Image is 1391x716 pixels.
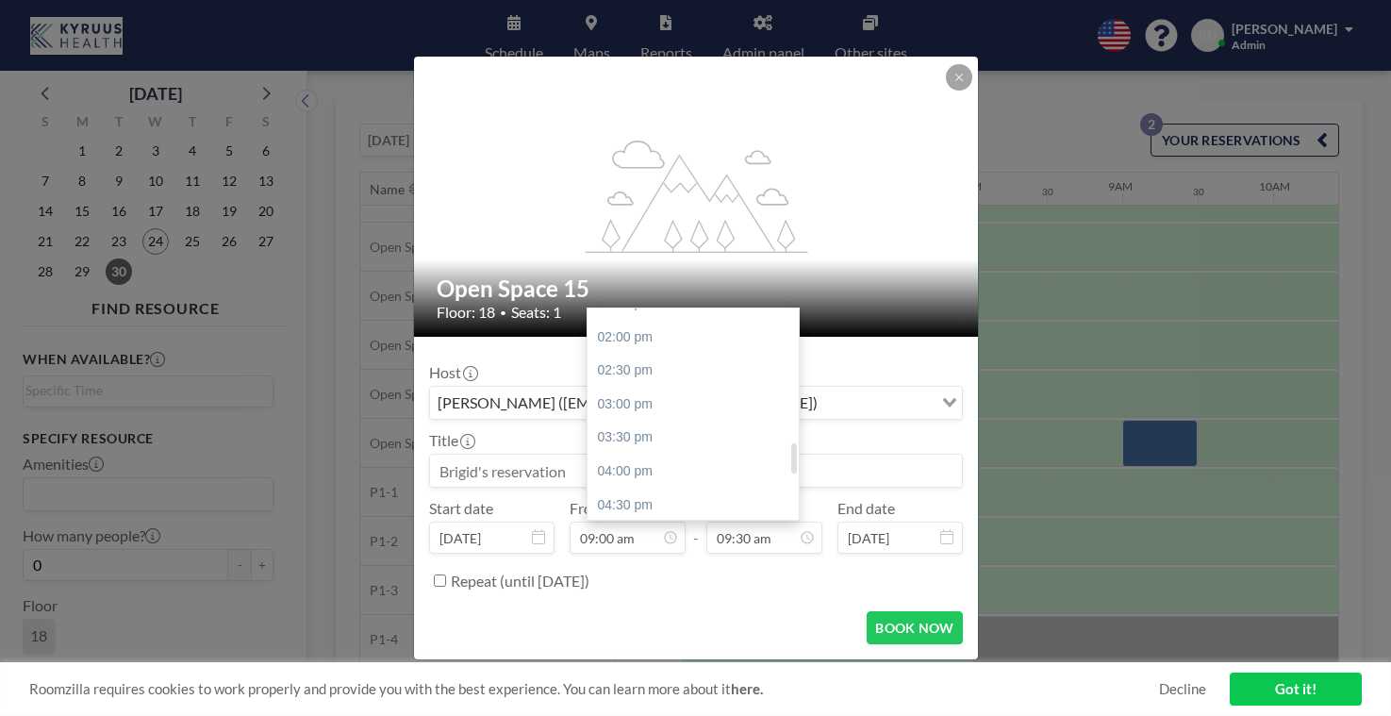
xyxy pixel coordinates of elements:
label: Start date [429,499,493,518]
input: Brigid's reservation [430,455,962,487]
button: BOOK NOW [867,611,962,644]
div: 04:00 pm [588,455,799,489]
span: [PERSON_NAME] ([EMAIL_ADDRESS][DOMAIN_NAME]) [434,391,821,415]
input: Search for option [823,391,931,415]
a: here. [731,680,763,697]
a: Got it! [1230,673,1362,706]
div: 03:30 pm [588,421,799,455]
span: Roomzilla requires cookies to work properly and provide you with the best experience. You can lea... [29,680,1159,698]
span: • [500,306,506,320]
label: From [570,499,604,518]
span: Seats: 1 [511,303,561,322]
a: Decline [1159,680,1206,698]
span: - [693,506,699,547]
div: 04:30 pm [588,489,799,523]
h2: Open Space 15 [437,275,957,303]
label: Repeat (until [DATE]) [451,572,589,591]
div: 03:00 pm [588,388,799,422]
span: Floor: 18 [437,303,495,322]
g: flex-grow: 1.2; [585,139,807,252]
label: End date [837,499,895,518]
div: Search for option [430,387,962,419]
div: 02:30 pm [588,354,799,388]
div: 02:00 pm [588,321,799,355]
label: Title [429,431,473,450]
label: Host [429,363,476,382]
